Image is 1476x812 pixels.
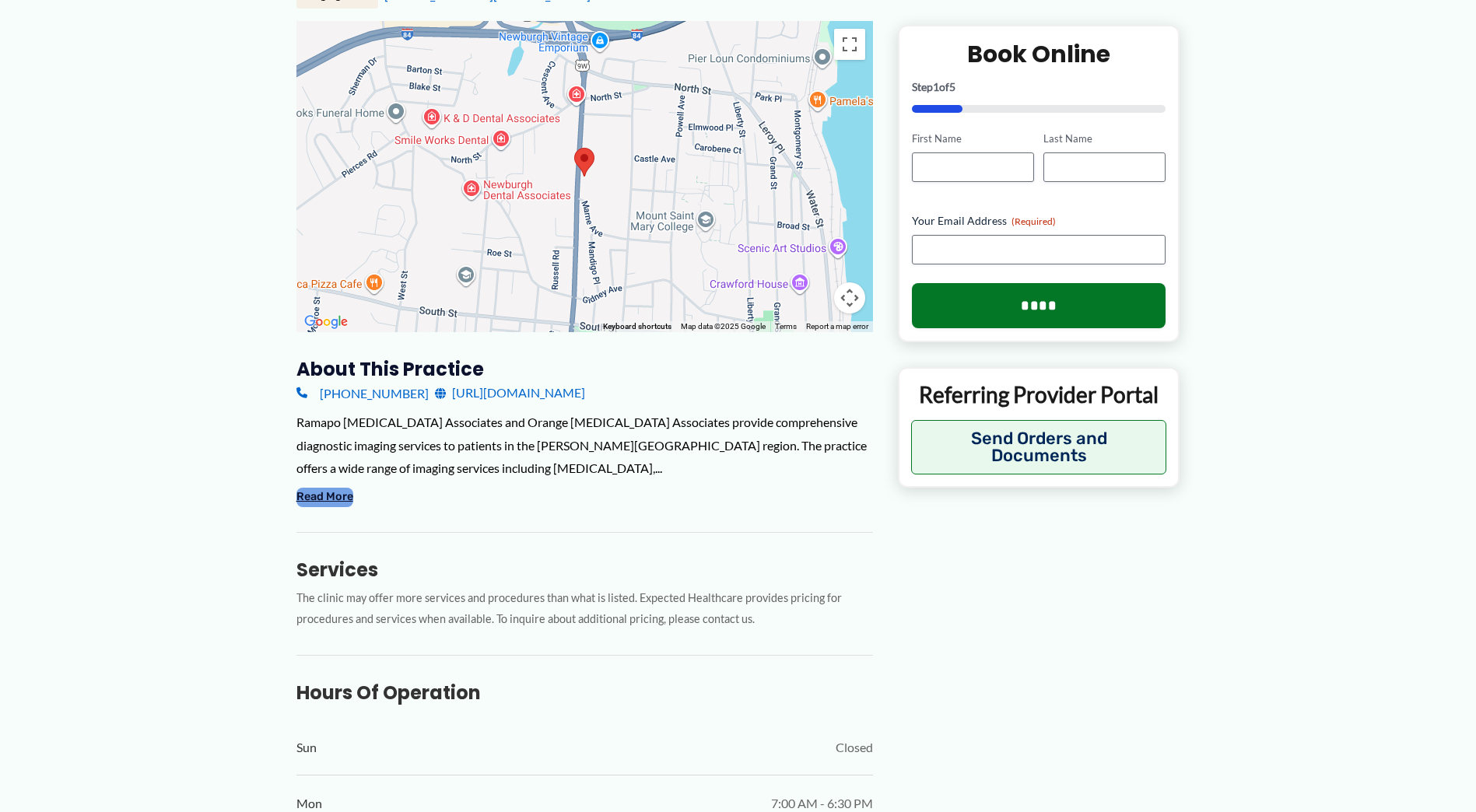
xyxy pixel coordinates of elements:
[912,39,1166,69] h2: Book Online
[834,282,865,313] button: Map camera controls
[603,321,671,332] button: Keyboard shortcuts
[681,322,766,331] span: Map data ©2025 Google
[296,488,353,506] button: Read More
[296,681,873,705] h3: Hours of Operation
[834,29,865,60] button: Toggle fullscreen view
[300,312,352,332] a: Open this area in Google Maps (opens a new window)
[912,213,1166,229] label: Your Email Address
[300,312,352,332] img: Google
[296,736,317,759] span: Sun
[296,381,429,404] a: [PHONE_NUMBER]
[296,588,873,630] p: The clinic may offer more services and procedures than what is listed. Expected Healthcare provid...
[775,322,797,331] a: Terms (opens in new tab)
[806,322,868,331] a: Report a map error
[435,381,585,404] a: [URL][DOMAIN_NAME]
[912,82,1166,93] p: Step of
[911,420,1167,474] button: Send Orders and Documents
[911,380,1167,408] p: Referring Provider Portal
[949,80,955,93] span: 5
[1043,131,1166,146] label: Last Name
[912,131,1034,146] label: First Name
[836,736,873,759] span: Closed
[933,80,939,93] span: 1
[296,558,873,582] h3: Services
[296,411,873,480] div: Ramapo [MEDICAL_DATA] Associates and Orange [MEDICAL_DATA] Associates provide comprehensive diagn...
[1011,215,1056,227] span: (Required)
[296,357,873,381] h3: About this practice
